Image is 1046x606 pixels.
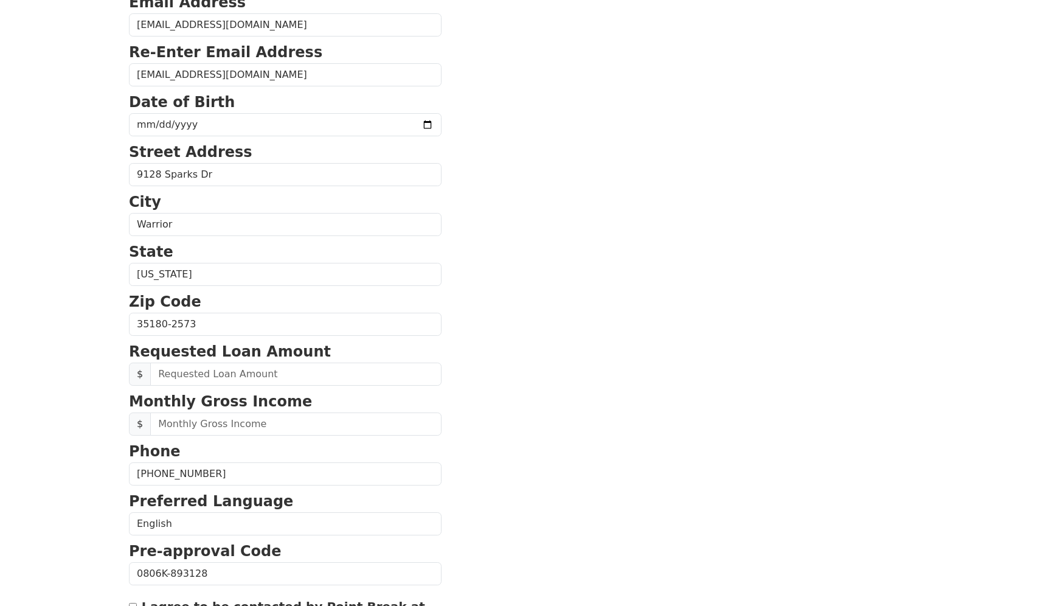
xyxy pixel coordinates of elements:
strong: Pre-approval Code [129,543,282,560]
strong: State [129,243,173,260]
strong: Phone [129,443,181,460]
strong: Preferred Language [129,493,293,510]
strong: Date of Birth [129,94,235,111]
input: Requested Loan Amount [150,363,442,386]
input: Monthly Gross Income [150,413,442,436]
strong: Re-Enter Email Address [129,44,322,61]
strong: Requested Loan Amount [129,343,331,360]
p: Monthly Gross Income [129,391,442,413]
input: City [129,213,442,236]
strong: City [129,193,161,211]
input: Re-Enter Email Address [129,63,442,86]
input: Zip Code [129,313,442,336]
input: Email Address [129,13,442,37]
strong: Street Address [129,144,252,161]
strong: Zip Code [129,293,201,310]
input: Pre-approval Code [129,562,442,585]
input: Street Address [129,163,442,186]
span: $ [129,363,151,386]
input: Phone [129,462,442,486]
span: $ [129,413,151,436]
